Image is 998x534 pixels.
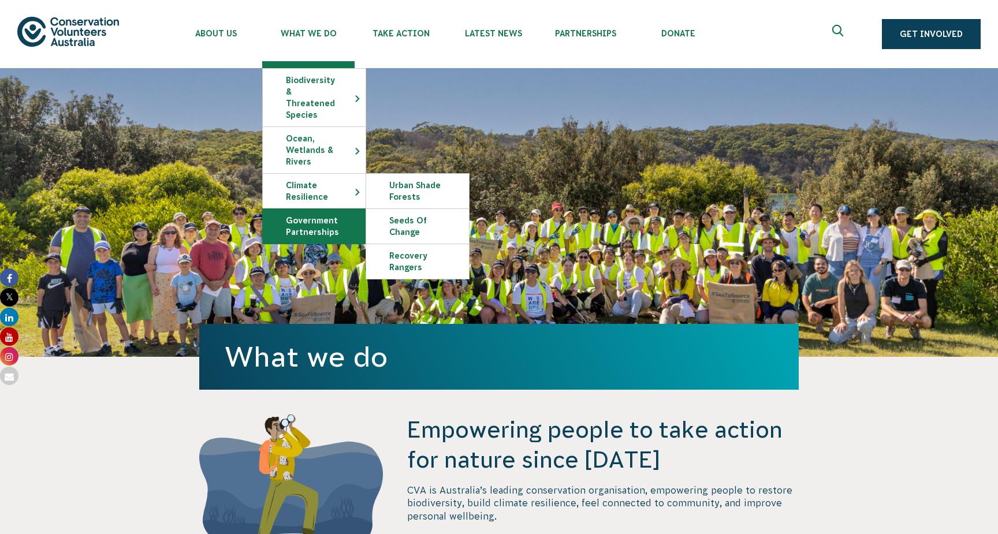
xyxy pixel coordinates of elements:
[263,69,366,126] a: Biodiversity & Threatened Species
[407,484,799,522] p: CVA is Australia’s leading conservation organisation, empowering people to restore biodiversity, ...
[170,29,262,38] span: About Us
[262,126,366,173] li: Ocean, Wetlands & Rivers
[263,209,366,244] a: Government Partnerships
[825,20,853,48] button: Expand search box Close search box
[366,209,469,244] a: Seeds of Change
[632,29,724,38] span: Donate
[262,173,366,208] li: Climate Resilience
[355,29,447,38] span: Take Action
[262,29,355,38] span: What We Do
[447,29,539,38] span: Latest News
[832,25,847,43] span: Expand search box
[17,17,119,46] img: logo.svg
[882,19,981,49] a: Get Involved
[407,414,799,475] h4: Empowering people to take action for nature since [DATE]
[366,174,469,208] a: Urban Shade Forests
[225,341,773,372] h1: What we do
[263,174,366,208] a: Climate Resilience
[263,127,366,173] a: Ocean, Wetlands & Rivers
[539,29,632,38] span: Partnerships
[262,68,366,126] li: Biodiversity & Threatened Species
[366,244,469,279] a: Recovery Rangers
